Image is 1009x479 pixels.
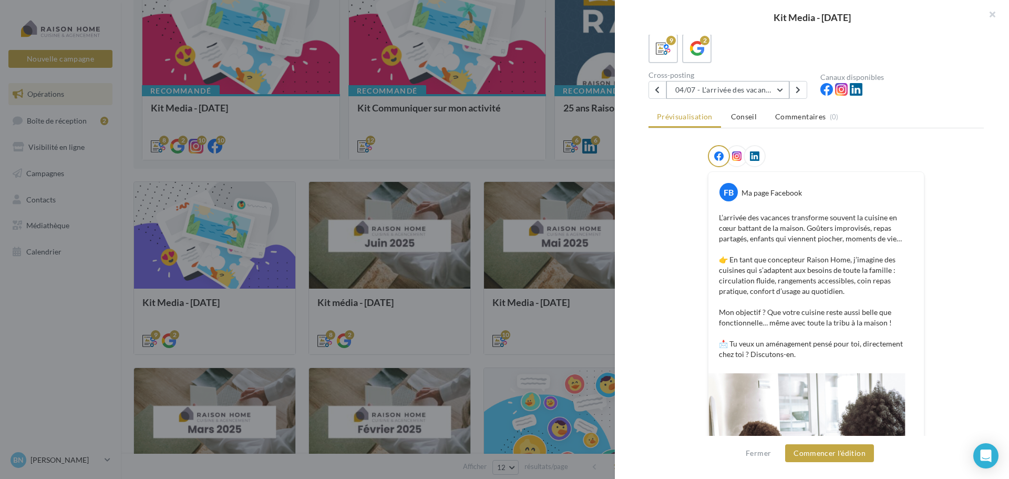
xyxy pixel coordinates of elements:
div: 2 [700,36,709,45]
button: Fermer [742,447,775,460]
button: 04/07 - L'arrivée des vacances [666,81,789,99]
div: Canaux disponibles [820,74,984,81]
div: Ma page Facebook [742,188,802,198]
button: Commencer l'édition [785,444,874,462]
div: FB [719,183,738,201]
span: Conseil [731,112,757,121]
div: Kit Media - [DATE] [632,13,992,22]
span: (0) [830,113,839,121]
div: Open Intercom Messenger [973,443,998,468]
div: Cross-posting [648,72,812,79]
p: L’arrivée des vacances transforme souvent la cuisine en cœur battant de la maison. Goûters improv... [719,212,913,360]
div: 9 [666,36,676,45]
span: Commentaires [775,111,826,122]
